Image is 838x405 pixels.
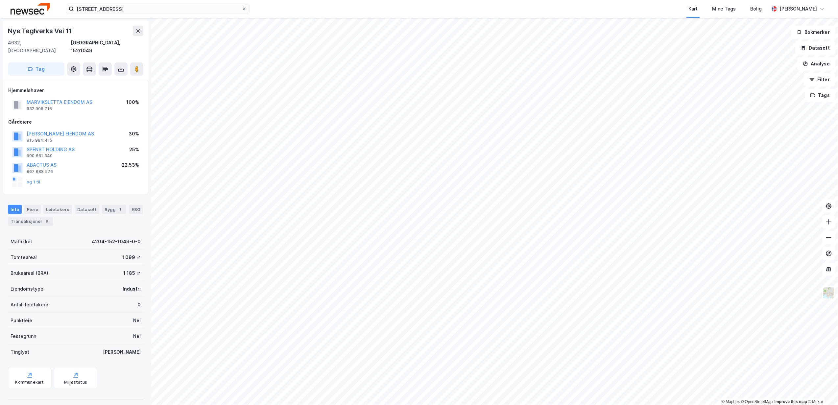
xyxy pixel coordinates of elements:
[122,253,141,261] div: 1 099 ㎡
[805,89,835,102] button: Tags
[11,253,37,261] div: Tomteareal
[92,238,141,246] div: 4204-152-1049-0-0
[137,301,141,309] div: 0
[688,5,698,13] div: Kart
[795,41,835,55] button: Datasett
[103,348,141,356] div: [PERSON_NAME]
[71,39,143,55] div: [GEOGRAPHIC_DATA], 152/1049
[805,373,838,405] div: Kontrollprogram for chat
[129,146,139,154] div: 25%
[129,130,139,138] div: 30%
[750,5,762,13] div: Bolig
[27,169,53,174] div: 967 688 576
[8,217,53,226] div: Transaksjoner
[75,205,99,214] div: Datasett
[8,205,22,214] div: Info
[797,57,835,70] button: Analyse
[791,26,835,39] button: Bokmerker
[102,205,126,214] div: Bygg
[122,161,139,169] div: 22.53%
[722,399,740,404] a: Mapbox
[133,332,141,340] div: Nei
[129,205,143,214] div: ESG
[15,380,44,385] div: Kommunekart
[779,5,817,13] div: [PERSON_NAME]
[8,86,143,94] div: Hjemmelshaver
[126,98,139,106] div: 100%
[44,218,50,225] div: 8
[74,4,242,14] input: Søk på adresse, matrikkel, gårdeiere, leietakere eller personer
[11,269,48,277] div: Bruksareal (BRA)
[11,348,29,356] div: Tinglyst
[741,399,773,404] a: OpenStreetMap
[804,73,835,86] button: Filter
[8,62,64,76] button: Tag
[27,153,53,158] div: 990 661 340
[43,205,72,214] div: Leietakere
[117,206,124,213] div: 1
[805,373,838,405] iframe: Chat Widget
[27,138,52,143] div: 915 994 415
[11,301,48,309] div: Antall leietakere
[11,332,36,340] div: Festegrunn
[64,380,87,385] div: Miljøstatus
[11,285,43,293] div: Eiendomstype
[123,269,141,277] div: 1 185 ㎡
[27,106,52,111] div: 932 906 716
[8,39,71,55] div: 4632, [GEOGRAPHIC_DATA]
[823,287,835,299] img: Z
[123,285,141,293] div: Industri
[24,205,41,214] div: Eiere
[11,238,32,246] div: Matrikkel
[712,5,736,13] div: Mine Tags
[8,26,73,36] div: Nye Teglverks Vei 11
[11,3,50,14] img: newsec-logo.f6e21ccffca1b3a03d2d.png
[775,399,807,404] a: Improve this map
[8,118,143,126] div: Gårdeiere
[133,317,141,324] div: Nei
[11,317,32,324] div: Punktleie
